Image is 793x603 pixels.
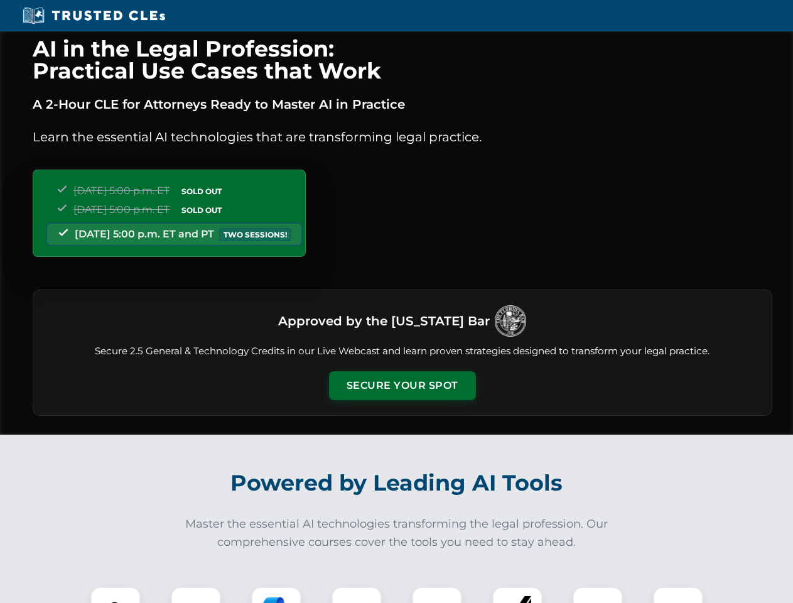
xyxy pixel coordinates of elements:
h1: AI in the Legal Profession: Practical Use Cases that Work [33,38,772,82]
p: A 2-Hour CLE for Attorneys Ready to Master AI in Practice [33,94,772,114]
p: Secure 2.5 General & Technology Credits in our Live Webcast and learn proven strategies designed ... [48,344,757,359]
button: Secure Your Spot [329,371,476,400]
img: Logo [495,305,526,337]
h2: Powered by Leading AI Tools [49,461,745,505]
span: SOLD OUT [177,204,226,217]
p: Learn the essential AI technologies that are transforming legal practice. [33,127,772,147]
img: Trusted CLEs [19,6,169,25]
span: [DATE] 5:00 p.m. ET [73,204,170,215]
h3: Approved by the [US_STATE] Bar [278,310,490,332]
span: [DATE] 5:00 p.m. ET [73,185,170,197]
span: SOLD OUT [177,185,226,198]
p: Master the essential AI technologies transforming the legal profession. Our comprehensive courses... [177,515,617,551]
